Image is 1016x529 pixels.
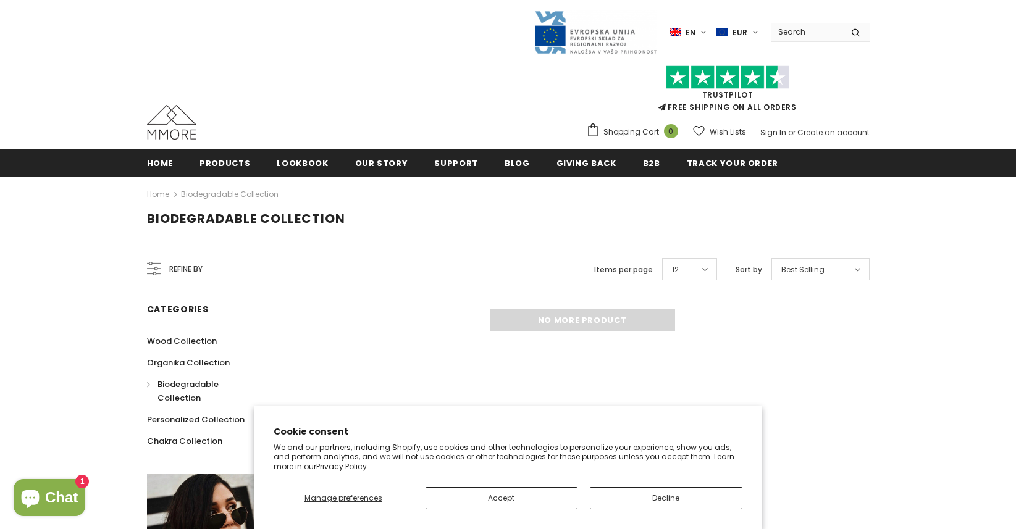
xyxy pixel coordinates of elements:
label: Sort by [736,264,762,276]
a: Organika Collection [147,352,230,373]
input: Search Site [771,23,842,41]
span: EUR [733,27,747,39]
span: Wood Collection [147,335,217,347]
span: Manage preferences [304,493,382,503]
span: Biodegradable Collection [147,210,345,227]
span: Wish Lists [710,126,746,138]
span: 12 [672,264,679,276]
button: Accept [426,487,578,509]
span: Blog [505,157,530,169]
span: Personalized Collection [147,414,245,425]
a: Create an account [797,127,870,138]
a: Wish Lists [693,121,746,143]
span: Our Story [355,157,408,169]
label: Items per page [594,264,653,276]
img: Trust Pilot Stars [666,65,789,90]
a: Privacy Policy [316,461,367,472]
img: Javni Razpis [534,10,657,55]
button: Decline [590,487,742,509]
a: Biodegradable Collection [147,373,263,409]
a: Home [147,149,174,177]
a: Our Story [355,149,408,177]
a: Javni Razpis [534,27,657,37]
a: Products [199,149,250,177]
a: Personalized Collection [147,409,245,430]
span: Refine by [169,262,203,276]
span: B2B [643,157,660,169]
a: Wood Collection [147,330,217,352]
a: Track your order [687,149,778,177]
span: Categories [147,303,209,315]
a: Blog [505,149,530,177]
span: or [788,127,796,138]
a: Giving back [556,149,616,177]
span: Chakra Collection [147,435,222,447]
a: support [434,149,478,177]
a: Biodegradable Collection [181,189,279,199]
span: Lookbook [277,157,328,169]
a: Shopping Cart 0 [586,123,684,141]
h2: Cookie consent [274,425,742,438]
inbox-online-store-chat: Shopify online store chat [10,479,89,519]
span: Giving back [556,157,616,169]
span: Track your order [687,157,778,169]
a: B2B [643,149,660,177]
a: Lookbook [277,149,328,177]
span: FREE SHIPPING ON ALL ORDERS [586,71,870,112]
span: Home [147,157,174,169]
span: en [686,27,695,39]
a: Home [147,187,169,202]
img: MMORE Cases [147,105,196,140]
span: Products [199,157,250,169]
button: Manage preferences [274,487,413,509]
span: Organika Collection [147,357,230,369]
span: 0 [664,124,678,138]
span: Best Selling [781,264,825,276]
span: support [434,157,478,169]
span: Shopping Cart [603,126,659,138]
span: Biodegradable Collection [157,378,219,404]
a: Chakra Collection [147,430,222,452]
a: Trustpilot [702,90,754,100]
a: Sign In [760,127,786,138]
p: We and our partners, including Shopify, use cookies and other technologies to personalize your ex... [274,443,742,472]
img: i-lang-1.png [670,27,681,38]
